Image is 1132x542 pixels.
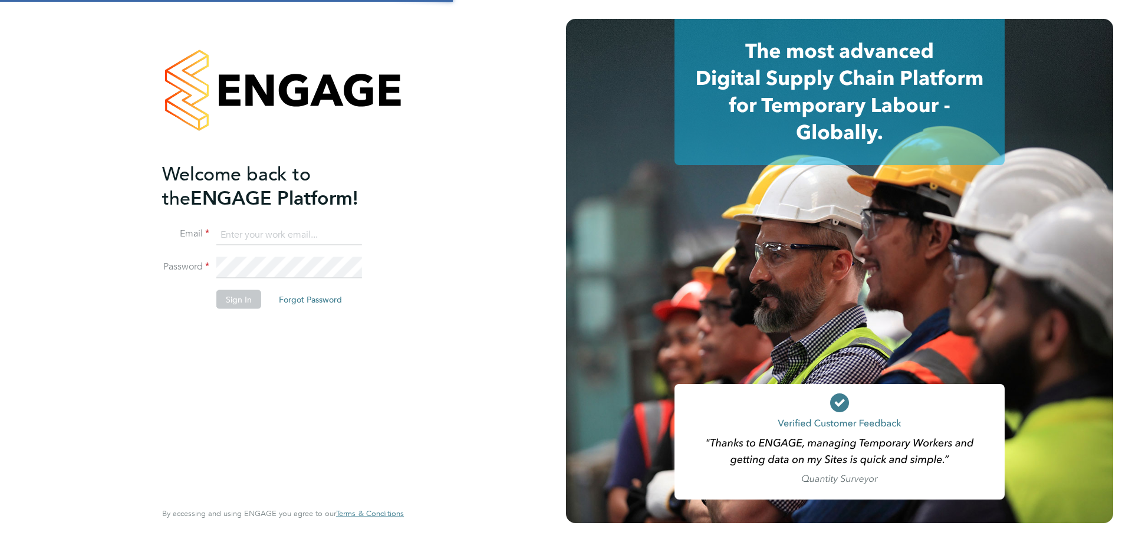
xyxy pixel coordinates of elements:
span: Welcome back to the [162,162,311,209]
button: Sign In [216,290,261,309]
label: Email [162,228,209,240]
button: Forgot Password [269,290,351,309]
h2: ENGAGE Platform! [162,162,392,210]
span: Terms & Conditions [336,508,404,518]
label: Password [162,261,209,273]
span: By accessing and using ENGAGE you agree to our [162,508,404,518]
input: Enter your work email... [216,224,362,245]
a: Terms & Conditions [336,509,404,518]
